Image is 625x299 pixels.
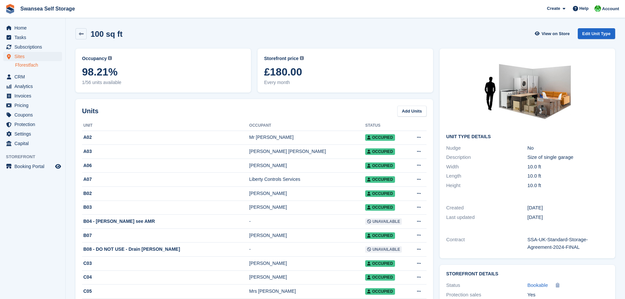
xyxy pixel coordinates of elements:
[446,214,527,221] div: Last updated
[82,260,249,267] div: C03
[82,246,249,253] div: B08 - DO NOT USE - Drain [PERSON_NAME]
[579,5,589,12] span: Help
[18,3,77,14] a: Swansea Self Storage
[3,139,62,148] a: menu
[542,31,570,37] span: View on Store
[528,282,548,288] span: Bookable
[528,291,609,299] div: Yes
[14,72,54,81] span: CRM
[478,55,577,129] img: 100-sqft-unit.jpg
[6,154,65,160] span: Storefront
[91,30,122,38] h2: 100 sq ft
[3,52,62,61] a: menu
[82,120,249,131] th: Unit
[14,129,54,139] span: Settings
[249,176,365,183] div: Liberty Controls Services
[264,55,299,62] span: Storefront price
[446,282,527,289] div: Status
[14,162,54,171] span: Booking Portal
[249,215,365,229] td: -
[82,218,249,225] div: B04 - [PERSON_NAME] see AMR
[528,182,609,189] div: 10.0 ft
[3,162,62,171] a: menu
[3,33,62,42] a: menu
[249,134,365,141] div: Mr [PERSON_NAME]
[446,163,527,171] div: Width
[365,218,402,225] span: Unavailable
[14,52,54,61] span: Sites
[82,190,249,197] div: B02
[249,274,365,281] div: [PERSON_NAME]
[528,144,609,152] div: No
[14,23,54,32] span: Home
[365,162,395,169] span: Occupied
[365,120,410,131] th: Status
[14,82,54,91] span: Analytics
[108,56,112,60] img: icon-info-grey-7440780725fd019a000dd9b08b2336e03edf1995a4989e88bcd33f0948082b44.svg
[446,134,609,139] h2: Unit Type details
[14,101,54,110] span: Pricing
[365,204,395,211] span: Occupied
[446,182,527,189] div: Height
[528,282,548,289] a: Bookable
[528,172,609,180] div: 10.0 ft
[54,162,62,170] a: Preview store
[82,162,249,169] div: A06
[14,33,54,42] span: Tasks
[3,120,62,129] a: menu
[249,288,365,295] div: Mrs [PERSON_NAME]
[3,23,62,32] a: menu
[82,274,249,281] div: C04
[249,260,365,267] div: [PERSON_NAME]
[365,148,395,155] span: Occupied
[446,291,527,299] div: Protection sales
[264,79,427,86] span: Every month
[446,236,527,251] div: Contract
[3,82,62,91] a: menu
[82,288,249,295] div: C05
[15,62,62,68] a: Fforestfach
[82,204,249,211] div: B03
[82,134,249,141] div: A02
[300,56,304,60] img: icon-info-grey-7440780725fd019a000dd9b08b2336e03edf1995a4989e88bcd33f0948082b44.svg
[528,204,609,212] div: [DATE]
[14,91,54,100] span: Invoices
[365,176,395,183] span: Occupied
[528,236,609,251] div: SSA-UK-Standard-Storage-Agreement-2024-FINAL
[82,55,107,62] span: Occupancy
[3,91,62,100] a: menu
[365,190,395,197] span: Occupied
[249,232,365,239] div: [PERSON_NAME]
[82,66,244,78] span: 98.21%
[82,148,249,155] div: A03
[547,5,560,12] span: Create
[14,42,54,52] span: Subscriptions
[602,6,619,12] span: Account
[528,163,609,171] div: 10.0 ft
[249,148,365,155] div: [PERSON_NAME] [PERSON_NAME]
[365,260,395,267] span: Occupied
[594,5,601,12] img: Andrew Robbins
[397,106,427,117] a: Add Units
[365,246,402,253] span: Unavailable
[365,134,395,141] span: Occupied
[446,204,527,212] div: Created
[3,72,62,81] a: menu
[365,274,395,281] span: Occupied
[3,101,62,110] a: menu
[14,120,54,129] span: Protection
[82,176,249,183] div: A07
[528,154,609,161] div: Size of single garage
[82,106,98,116] h2: Units
[446,271,609,277] h2: Storefront Details
[264,66,427,78] span: £180.00
[446,172,527,180] div: Length
[249,204,365,211] div: [PERSON_NAME]
[14,110,54,119] span: Coupons
[3,129,62,139] a: menu
[5,4,15,14] img: stora-icon-8386f47178a22dfd0bd8f6a31ec36ba5ce8667c1dd55bd0f319d3a0aa187defe.svg
[528,214,609,221] div: [DATE]
[249,162,365,169] div: [PERSON_NAME]
[365,232,395,239] span: Occupied
[249,243,365,257] td: -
